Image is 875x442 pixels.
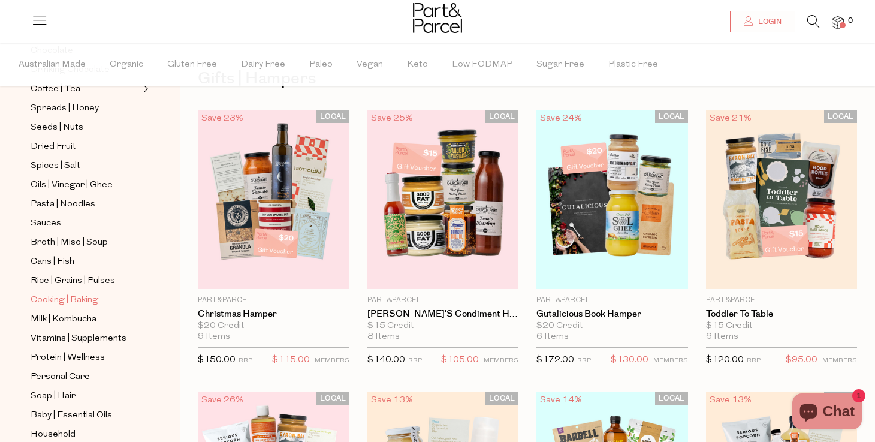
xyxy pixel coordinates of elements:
[198,356,236,365] span: $150.00
[536,321,688,332] div: $20 Credit
[316,392,349,405] span: LOCAL
[484,357,518,364] small: MEMBERS
[315,357,349,364] small: MEMBERS
[655,110,688,123] span: LOCAL
[19,44,86,86] span: Australian Made
[198,321,349,332] div: $20 Credit
[706,295,858,306] p: Part&Parcel
[239,357,252,364] small: RRP
[31,331,140,346] a: Vitamins | Supplements
[367,392,417,408] div: Save 13%
[316,110,349,123] span: LOCAL
[31,389,76,404] span: Soap | Hair
[845,16,856,26] span: 0
[824,110,857,123] span: LOCAL
[485,392,518,405] span: LOCAL
[198,110,247,127] div: Save 23%
[367,295,519,306] p: Part&Parcel
[357,44,383,86] span: Vegan
[31,82,80,97] span: Coffee | Tea
[367,332,400,342] span: 8 Items
[31,216,140,231] a: Sauces
[31,293,98,308] span: Cooking | Baking
[786,353,817,368] span: $95.00
[31,369,140,384] a: Personal Care
[198,332,230,342] span: 9 Items
[31,235,140,250] a: Broth | Miso | Soup
[706,309,858,320] a: Toddler To Table
[198,295,349,306] p: Part&Parcel
[407,44,428,86] span: Keto
[706,392,755,408] div: Save 13%
[31,389,140,404] a: Soap | Hair
[367,110,417,127] div: Save 25%
[655,392,688,405] span: LOCAL
[31,332,126,346] span: Vitamins | Supplements
[755,17,782,27] span: Login
[31,254,140,269] a: Cans | Fish
[367,321,519,332] div: $15 Credit
[706,321,858,332] div: $15 Credit
[110,44,143,86] span: Organic
[413,3,462,33] img: Part&Parcel
[31,312,96,327] span: Milk | Kombucha
[31,370,90,384] span: Personal Care
[789,393,865,432] inbox-online-store-chat: Shopify online store chat
[706,356,744,365] span: $120.00
[31,408,112,423] span: Baby | Essential Oils
[31,159,80,173] span: Spices | Salt
[536,295,688,306] p: Part&Parcel
[31,158,140,173] a: Spices | Salt
[706,332,738,342] span: 6 Items
[730,11,795,32] a: Login
[536,392,586,408] div: Save 14%
[31,140,76,154] span: Dried Fruit
[536,44,584,86] span: Sugar Free
[832,16,844,29] a: 0
[653,357,688,364] small: MEMBERS
[198,110,349,289] img: Christmas Hamper
[31,350,140,365] a: Protein | Wellness
[536,110,688,289] img: Gutalicious Book Hamper
[31,255,74,269] span: Cans | Fish
[31,120,140,135] a: Seeds | Nuts
[31,408,140,423] a: Baby | Essential Oils
[747,357,761,364] small: RRP
[31,139,140,154] a: Dried Fruit
[611,353,648,368] span: $130.00
[31,427,140,442] a: Household
[198,392,247,408] div: Save 26%
[31,178,113,193] span: Oils | Vinegar | Ghee
[31,312,140,327] a: Milk | Kombucha
[31,197,95,212] span: Pasta | Noodles
[31,217,61,231] span: Sauces
[31,236,108,250] span: Broth | Miso | Soup
[31,82,140,97] a: Coffee | Tea
[367,356,405,365] span: $140.00
[485,110,518,123] span: LOCAL
[577,357,591,364] small: RRP
[608,44,658,86] span: Plastic Free
[31,293,140,308] a: Cooking | Baking
[824,392,857,405] span: LOCAL
[536,356,574,365] span: $172.00
[31,178,140,193] a: Oils | Vinegar | Ghee
[31,197,140,212] a: Pasta | Noodles
[31,121,83,135] span: Seeds | Nuts
[309,44,333,86] span: Paleo
[441,353,479,368] span: $105.00
[367,110,519,289] img: Jordie Pie's Condiment Hamper
[241,44,285,86] span: Dairy Free
[31,101,99,116] span: Spreads | Honey
[367,309,519,320] a: [PERSON_NAME]'s Condiment Hamper
[31,274,115,288] span: Rice | Grains | Pulses
[536,309,688,320] a: Gutalicious Book Hamper
[706,110,755,127] div: Save 21%
[31,101,140,116] a: Spreads | Honey
[198,309,349,320] a: Christmas Hamper
[140,82,149,96] button: Expand/Collapse Coffee | Tea
[536,110,586,127] div: Save 24%
[167,44,217,86] span: Gluten Free
[536,332,569,342] span: 6 Items
[31,351,105,365] span: Protein | Wellness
